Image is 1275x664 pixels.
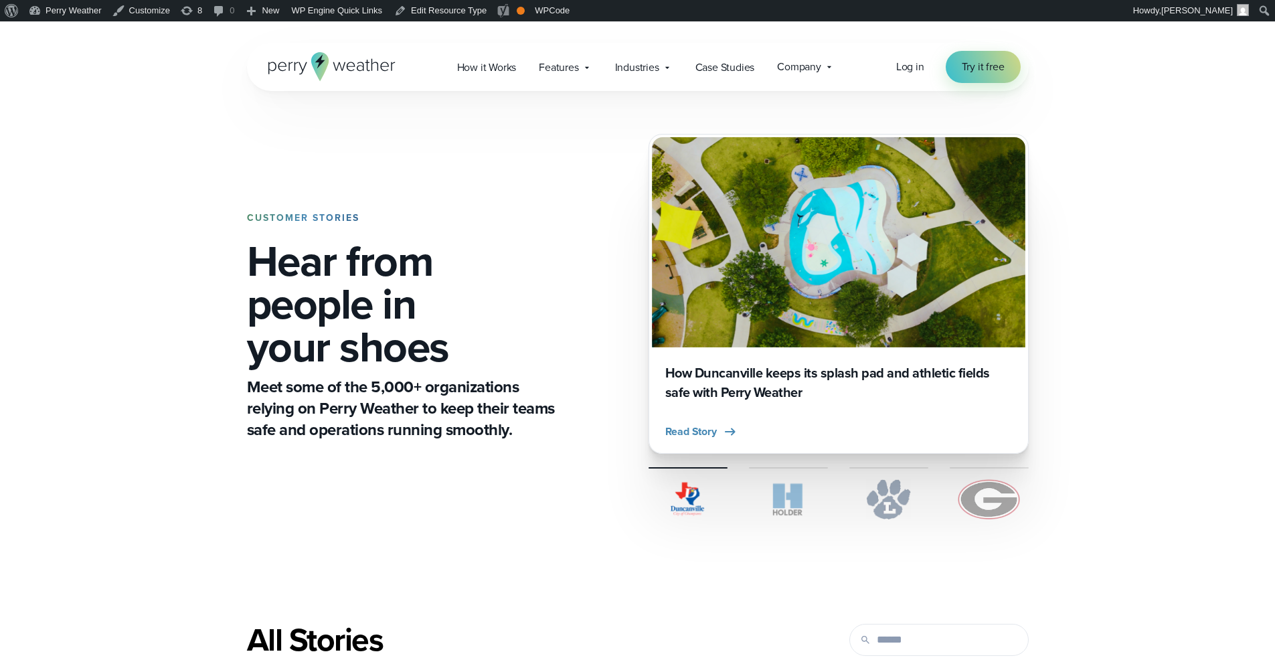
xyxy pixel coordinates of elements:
[684,54,766,81] a: Case Studies
[652,137,1025,347] img: Duncanville Splash Pad
[247,211,359,225] strong: CUSTOMER STORIES
[1161,5,1233,15] span: [PERSON_NAME]
[665,363,1012,402] h3: How Duncanville keeps its splash pad and athletic fields safe with Perry Weather
[615,60,659,76] span: Industries
[457,60,517,76] span: How it Works
[247,240,560,368] h1: Hear from people in your shoes
[695,60,755,76] span: Case Studies
[777,59,821,75] span: Company
[247,376,560,440] p: Meet some of the 5,000+ organizations relying on Perry Weather to keep their teams safe and opera...
[649,134,1029,454] div: slideshow
[946,51,1021,83] a: Try it free
[962,59,1005,75] span: Try it free
[649,134,1029,454] a: Duncanville Splash Pad How Duncanville keeps its splash pad and athletic fields safe with Perry W...
[649,134,1029,454] div: 1 of 4
[896,59,924,75] a: Log in
[665,424,717,440] span: Read Story
[539,60,578,76] span: Features
[649,479,728,519] img: City of Duncanville Logo
[446,54,528,81] a: How it Works
[896,59,924,74] span: Log in
[749,479,828,519] img: Holder.svg
[247,621,761,659] div: All Stories
[665,424,738,440] button: Read Story
[517,7,525,15] div: OK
